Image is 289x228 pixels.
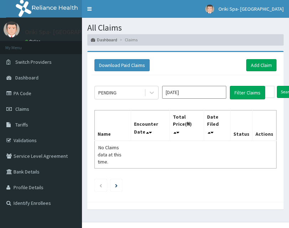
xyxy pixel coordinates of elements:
th: Status [230,110,252,141]
input: Search by HMO ID [265,86,274,98]
a: Dashboard [91,37,117,43]
th: Actions [252,110,276,141]
span: No Claims data at this time. [98,144,122,165]
span: Dashboard [15,74,38,81]
img: User Image [205,5,214,14]
th: Total Price(₦) [170,110,204,141]
img: User Image [4,21,20,37]
h1: All Claims [87,23,284,32]
a: Online [25,39,42,44]
th: Encounter Date [131,110,170,141]
span: Claims [15,106,29,112]
th: Date Filed [204,110,230,141]
li: Claims [118,37,138,43]
a: Next page [115,182,118,188]
input: Select Month and Year [162,86,226,99]
th: Name [95,110,131,141]
a: Add Claim [246,59,277,71]
p: Oriki Spa- [GEOGRAPHIC_DATA] [25,29,112,35]
span: Switch Providers [15,59,52,65]
span: Oriki Spa- [GEOGRAPHIC_DATA] [218,6,284,12]
a: Previous page [99,182,102,188]
div: PENDING [98,89,117,96]
button: Filter Claims [230,86,265,99]
span: Tariffs [15,121,28,128]
button: Download Paid Claims [94,59,150,71]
